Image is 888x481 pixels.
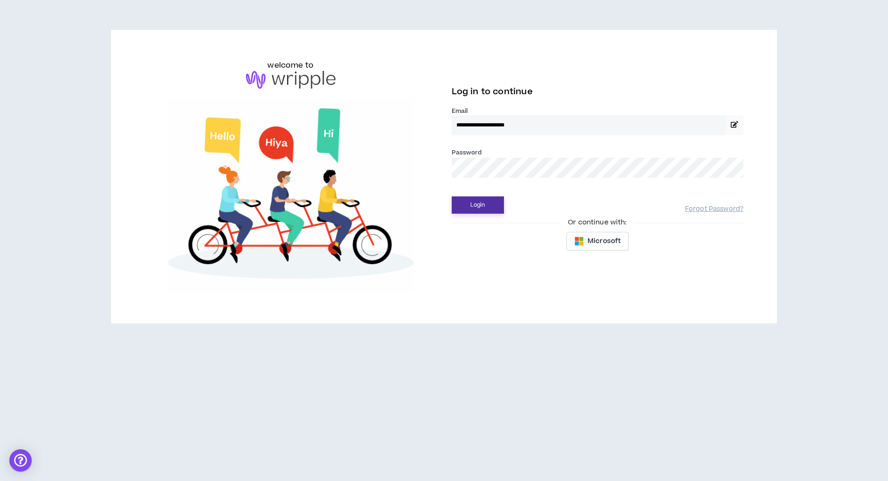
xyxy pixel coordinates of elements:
label: Email [452,107,744,115]
span: Log in to continue [452,86,533,98]
span: Or continue with: [561,217,633,228]
img: logo-brand.png [246,71,336,89]
h6: welcome to [267,60,314,71]
a: Forgot Password? [685,205,743,214]
img: Welcome to Wripple [145,98,437,293]
button: Microsoft [566,232,629,251]
label: Password [452,148,482,157]
div: Open Intercom Messenger [9,449,32,472]
span: Microsoft [587,236,621,246]
button: Login [452,196,504,214]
